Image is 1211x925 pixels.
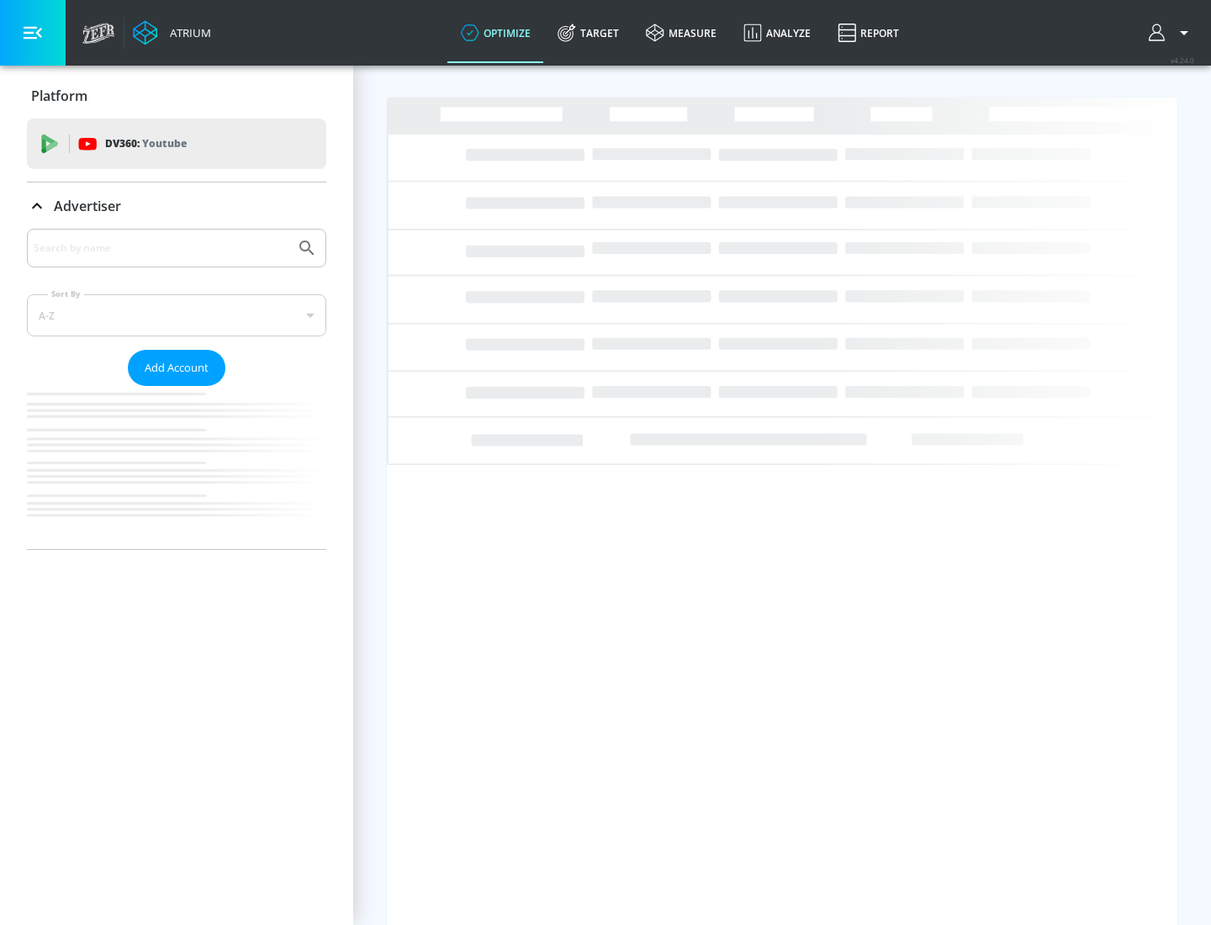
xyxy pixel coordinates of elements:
[27,182,326,230] div: Advertiser
[27,386,326,549] nav: list of Advertiser
[163,25,211,40] div: Atrium
[48,288,84,299] label: Sort By
[27,72,326,119] div: Platform
[730,3,824,63] a: Analyze
[34,237,288,259] input: Search by name
[1171,55,1194,65] span: v 4.24.0
[824,3,912,63] a: Report
[31,87,87,105] p: Platform
[133,20,211,45] a: Atrium
[105,135,187,153] p: DV360:
[27,294,326,336] div: A-Z
[27,119,326,169] div: DV360: Youtube
[632,3,730,63] a: measure
[145,358,209,378] span: Add Account
[544,3,632,63] a: Target
[27,229,326,549] div: Advertiser
[142,135,187,152] p: Youtube
[54,197,121,215] p: Advertiser
[447,3,544,63] a: optimize
[128,350,225,386] button: Add Account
